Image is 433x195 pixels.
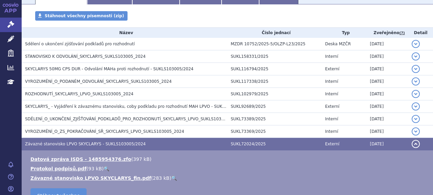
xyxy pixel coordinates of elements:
td: SUKL102979/2025 [227,88,322,100]
button: detail [412,90,420,98]
span: 283 kB [153,175,169,181]
span: Interní [325,117,338,121]
span: SKYCLARYS_ - Vyjádření k závaznému stanovisku, coby podkladu pro rozhodnutí MAH LPVO - SUKLS10300... [25,104,254,109]
td: [DATE] [367,50,409,63]
td: SUKL92689/2025 [227,100,322,113]
td: SUKL72024/2025 [227,138,322,150]
td: [DATE] [367,125,409,138]
button: detail [412,140,420,148]
th: Typ [322,28,367,38]
td: [DATE] [367,100,409,113]
span: Závazné stanovisko LPVO SKYCLARYS - SUKLS103005/2024 [25,142,146,146]
span: Interní [325,129,338,134]
a: 🔍 [171,175,177,181]
li: ( ) [30,165,426,172]
span: Deska MZČR [325,42,351,46]
span: SKYCLARYS 50MG CPS DUR - Odvolání MAHa proti rozhodnutí - SUKLS103005/2024 [25,67,193,71]
button: detail [412,115,420,123]
span: Sdělení o ukončení zjišťování podkladů pro rozhodnutí [25,42,135,46]
span: Externí [325,142,339,146]
button: detail [412,65,420,73]
a: Stáhnout všechny písemnosti (zip) [35,11,128,21]
span: Interní [325,54,338,59]
span: Interní [325,92,338,96]
td: SUKL73389/2025 [227,113,322,125]
button: detail [412,52,420,60]
button: detail [412,77,420,86]
span: ROZHODNUTÍ_SKYCLARYS_LPVO_SUKLS103005_2024 [25,92,133,96]
a: Závazné stanovisko LPVO SKYCLARYS_fin.pdf [30,175,151,181]
span: SDĚLENÍ_O_UKONČENÍ_ZJIŠŤOVÁNÍ_PODKLADŮ_PRO_ROZHODNUTÍ_SKYCLARYS_LPVO_SUKLS103005_2024 [25,117,242,121]
li: ( ) [30,156,426,163]
span: Externí [325,104,339,109]
a: Protokol podpisů.pdf [30,166,87,171]
a: 🔍 [104,166,109,171]
span: Externí [325,67,339,71]
td: [DATE] [367,88,409,100]
span: Interní [325,79,338,84]
button: detail [412,40,420,48]
button: detail [412,102,420,111]
td: MZDR 10752/2025-5/OLZP-L23/2025 [227,38,322,50]
td: [DATE] [367,38,409,50]
td: [DATE] [367,63,409,75]
span: STANOVISKO K ODVOLÁNÍ_SKYCLARYS_SUKLS103005_2024 [25,54,145,59]
span: 93 kB [88,166,102,171]
td: SUKL158331/2025 [227,50,322,63]
span: Stáhnout všechny písemnosti (zip) [45,14,124,18]
span: VYROZUMĚNÍ_O_PODANÉM_ODVOLÁNÍ_SKYCLARYS_SUKLS103005_2024 [25,79,172,84]
td: [DATE] [367,75,409,88]
td: [DATE] [367,113,409,125]
button: detail [412,127,420,136]
td: SUKL117338/2025 [227,75,322,88]
th: Detail [408,28,433,38]
td: SUKL73369/2025 [227,125,322,138]
span: 397 kB [133,156,150,162]
th: Zveřejněno [367,28,409,38]
span: VYROZUMĚNÍ_O_ZS_POKRAČOVÁNÍ_SŘ_SKYCLARYS_LPVO_SUKLS103005_2024 [25,129,184,134]
a: Datová zpráva ISDS - 1485954376.zfo [30,156,131,162]
td: SUKL116794/2025 [227,63,322,75]
th: Název [22,28,227,38]
th: Číslo jednací [227,28,322,38]
li: ( ) [30,175,426,181]
abbr: (?) [400,31,405,35]
td: [DATE] [367,138,409,150]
